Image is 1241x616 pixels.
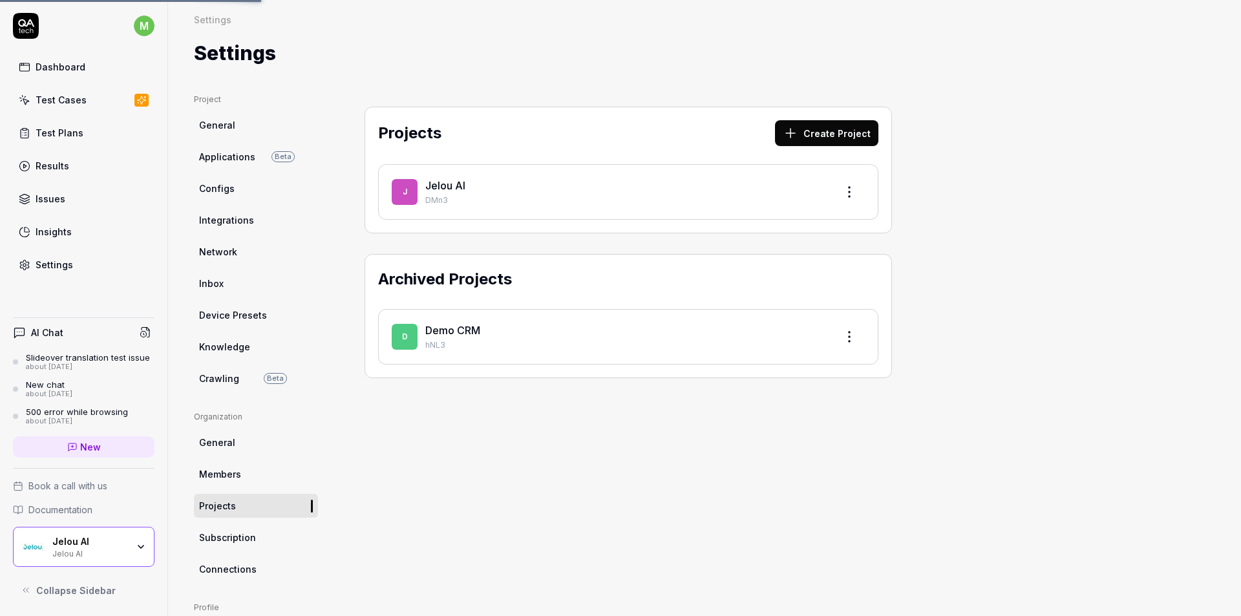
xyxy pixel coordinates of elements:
[13,54,154,80] a: Dashboard
[775,120,878,146] button: Create Project
[199,308,267,322] span: Device Presets
[80,440,101,454] span: New
[36,93,87,107] div: Test Cases
[26,390,72,399] div: about [DATE]
[392,324,418,350] span: D
[194,366,318,390] a: CrawlingBeta
[199,277,224,290] span: Inbox
[378,122,441,145] h2: Projects
[194,526,318,549] a: Subscription
[425,179,465,192] a: Jelou AI
[378,268,512,291] h2: Archived Projects
[36,60,85,74] div: Dashboard
[199,182,235,195] span: Configs
[194,411,318,423] div: Organization
[26,417,128,426] div: about [DATE]
[52,536,127,547] div: Jelou AI
[26,352,150,363] div: Slideover translation test issue
[199,499,236,513] span: Projects
[13,379,154,399] a: New chatabout [DATE]
[28,479,107,493] span: Book a call with us
[13,479,154,493] a: Book a call with us
[264,373,287,384] span: Beta
[194,271,318,295] a: Inbox
[194,39,276,68] h1: Settings
[194,208,318,232] a: Integrations
[194,94,318,105] div: Project
[199,531,256,544] span: Subscription
[425,339,826,351] p: hNL3
[13,436,154,458] a: New
[199,150,255,164] span: Applications
[13,503,154,516] a: Documentation
[199,467,241,481] span: Members
[13,252,154,277] a: Settings
[13,153,154,178] a: Results
[194,13,231,26] div: Settings
[26,407,128,417] div: 500 error while browsing
[13,352,154,372] a: Slideover translation test issueabout [DATE]
[13,527,154,567] button: Jelou AI LogoJelou AIJelou AI
[36,584,116,597] span: Collapse Sidebar
[13,186,154,211] a: Issues
[425,195,826,206] p: DMn3
[194,494,318,518] a: Projects
[199,562,257,576] span: Connections
[134,13,154,39] button: m
[392,179,418,205] span: J
[194,335,318,359] a: Knowledge
[425,323,826,338] div: Demo CRM
[194,240,318,264] a: Network
[199,436,235,449] span: General
[194,303,318,327] a: Device Presets
[194,462,318,486] a: Members
[194,430,318,454] a: General
[36,192,65,206] div: Issues
[199,245,237,259] span: Network
[194,602,318,613] div: Profile
[52,547,127,558] div: Jelou AI
[36,159,69,173] div: Results
[13,120,154,145] a: Test Plans
[199,372,239,385] span: Crawling
[194,176,318,200] a: Configs
[194,113,318,137] a: General
[36,225,72,239] div: Insights
[36,258,73,271] div: Settings
[31,326,63,339] h4: AI Chat
[199,118,235,132] span: General
[194,557,318,581] a: Connections
[13,577,154,603] button: Collapse Sidebar
[26,363,150,372] div: about [DATE]
[28,503,92,516] span: Documentation
[194,145,318,169] a: ApplicationsBeta
[134,16,154,36] span: m
[36,126,83,140] div: Test Plans
[21,535,45,558] img: Jelou AI Logo
[199,213,254,227] span: Integrations
[271,151,295,162] span: Beta
[199,340,250,354] span: Knowledge
[13,87,154,112] a: Test Cases
[26,379,72,390] div: New chat
[13,219,154,244] a: Insights
[13,407,154,426] a: 500 error while browsingabout [DATE]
